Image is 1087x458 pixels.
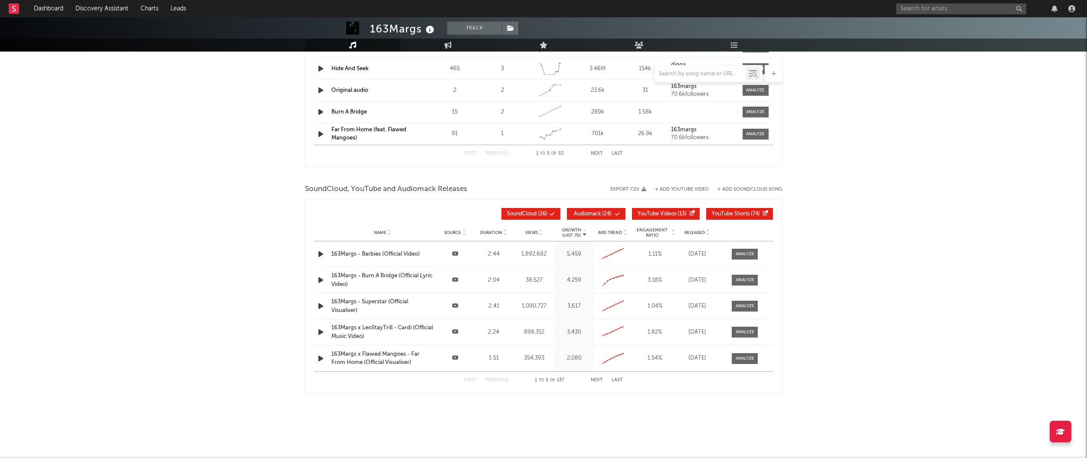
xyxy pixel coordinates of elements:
[485,151,508,156] button: Previous
[477,302,511,311] div: 2:41
[374,230,386,235] span: Name
[515,302,553,311] div: 1,090,727
[557,354,591,363] div: 2,080
[612,378,623,383] button: Last
[712,211,750,217] span: YouTube Shorts
[624,130,667,138] div: 26.9k
[706,208,773,220] button: YouTube Shorts(74)
[557,276,591,285] div: 4,259
[464,378,477,383] button: First
[574,211,601,217] span: Audiomack
[671,84,736,90] a: 163margs
[624,86,667,95] div: 31
[573,211,612,217] span: ( 24 )
[525,230,538,235] span: Views
[562,233,581,238] p: (Last 7d)
[655,71,746,78] input: Search by song name or URL
[331,298,434,315] a: 163Margs - Superstar (Official Visualiser)
[680,250,714,259] div: [DATE]
[591,151,603,156] button: Next
[632,208,700,220] button: YouTube Videos(13)
[634,354,675,363] div: 1.54 %
[557,250,591,259] div: 5,459
[481,65,524,73] div: 3
[526,375,573,386] div: 1 5 137
[433,86,476,95] div: 2
[671,127,736,133] a: 163margs
[331,109,367,115] a: Burn A Bridge
[331,250,434,259] a: 163Margs - Barbies (Official Video)
[638,211,676,217] span: YouTube Videos
[591,378,603,383] button: Next
[331,127,406,141] a: Far From Home (feat. Flawed Mangoes)
[433,130,476,138] div: 91
[464,151,477,156] button: First
[655,187,709,192] button: + Add YouTube Video
[562,227,581,233] p: Growth
[634,250,675,259] div: 1.11 %
[557,328,591,337] div: 3,430
[612,151,623,156] button: Last
[481,130,524,138] div: 1
[331,324,434,341] a: 163Margs x LeoStayTrill - Cardi (Official Music Video)
[576,65,619,73] div: 3.46M
[526,149,573,159] div: 1 5 53
[550,378,555,382] span: of
[557,302,591,311] div: 3,617
[712,211,760,217] span: ( 74 )
[717,187,782,192] button: + Add SoundCloud Song
[624,108,667,117] div: 1.58k
[671,62,686,68] strong: digga
[671,91,736,97] div: 70.6k followers
[680,354,714,363] div: [DATE]
[638,211,687,217] span: ( 13 )
[610,187,646,192] button: Export CSV
[671,127,697,133] strong: 163margs
[576,130,619,138] div: 701k
[477,250,511,259] div: 2:44
[680,302,714,311] div: [DATE]
[331,350,434,367] a: 163Margs x Flawed Mangoes - Far From Home (Official Visualiser)
[477,276,511,285] div: 2:04
[515,328,553,337] div: 898,312
[507,211,547,217] span: ( 26 )
[331,272,434,289] a: 163Margs - Burn A Bridge (Official Lyric Video)
[515,354,553,363] div: 354,393
[598,230,622,235] span: 60D Trend
[671,135,736,141] div: 70.6k followers
[576,86,619,95] div: 23.6k
[477,354,511,363] div: 1:51
[507,211,537,217] span: SoundCloud
[624,65,667,73] div: 154k
[680,276,714,285] div: [DATE]
[481,108,524,117] div: 2
[680,328,714,337] div: [DATE]
[634,276,675,285] div: 3.18 %
[477,328,511,337] div: 2:24
[896,3,1026,14] input: Search for artists
[551,152,557,156] span: of
[684,230,705,235] span: Released
[485,378,508,383] button: Previous
[433,108,476,117] div: 15
[567,208,625,220] button: Audiomack(24)
[634,328,675,337] div: 1.82 %
[539,378,544,382] span: to
[501,208,560,220] button: SoundCloud(26)
[480,230,502,235] span: Duration
[576,108,619,117] div: 289k
[305,184,467,195] span: SoundCloud, YouTube and Audiomack Releases
[540,152,545,156] span: to
[634,227,670,238] span: Engagement Ratio
[444,230,461,235] span: Source
[646,187,709,192] div: + Add YouTube Video
[331,88,368,93] a: Original audio
[515,250,553,259] div: 1,892,682
[433,65,476,73] div: 465
[515,276,553,285] div: 38,527
[447,22,501,35] button: Track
